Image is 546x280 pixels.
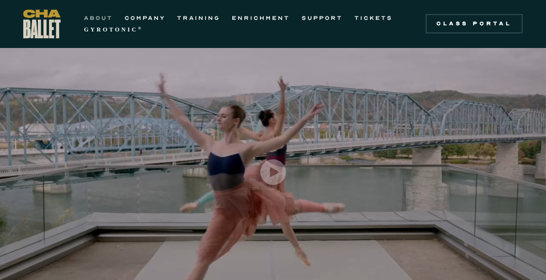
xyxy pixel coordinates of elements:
a: COMPANY [125,12,165,24]
a: SUPPORT [302,12,343,24]
a: ENRICHMENT [232,12,290,24]
sup: ® [138,26,143,31]
a: TRAINING [177,12,220,24]
strong: GYROTONIC [84,26,138,33]
a: home [23,10,61,38]
a: GYROTONIC® [84,24,143,35]
a: TICKETS [354,12,393,24]
a: ABOUT [84,12,113,24]
div: Class Portal [432,20,517,28]
a: Class Portal [426,14,523,33]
